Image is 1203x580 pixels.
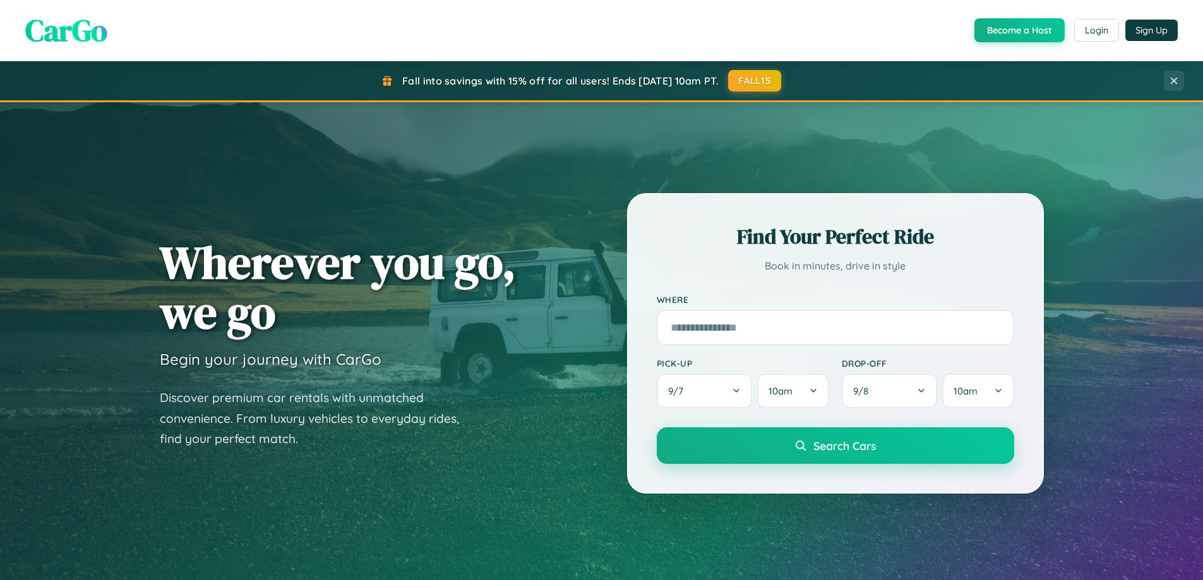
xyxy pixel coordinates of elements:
[657,374,753,408] button: 9/7
[25,9,107,51] span: CarGo
[1125,20,1178,41] button: Sign Up
[657,223,1014,251] h2: Find Your Perfect Ride
[160,237,516,337] h1: Wherever you go, we go
[160,388,476,449] p: Discover premium car rentals with unmatched convenience. From luxury vehicles to everyday rides, ...
[657,358,829,369] label: Pick-up
[657,257,1014,275] p: Book in minutes, drive in style
[1074,19,1119,42] button: Login
[668,385,690,397] span: 9 / 7
[842,374,938,408] button: 9/8
[160,350,381,369] h3: Begin your journey with CarGo
[842,358,1014,369] label: Drop-off
[657,294,1014,305] label: Where
[657,427,1014,464] button: Search Cars
[757,374,829,408] button: 10am
[728,70,781,92] button: FALL15
[942,374,1014,408] button: 10am
[853,385,875,397] span: 9 / 8
[954,385,978,397] span: 10am
[974,18,1065,42] button: Become a Host
[813,439,876,453] span: Search Cars
[769,385,793,397] span: 10am
[402,74,719,87] span: Fall into savings with 15% off for all users! Ends [DATE] 10am PT.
